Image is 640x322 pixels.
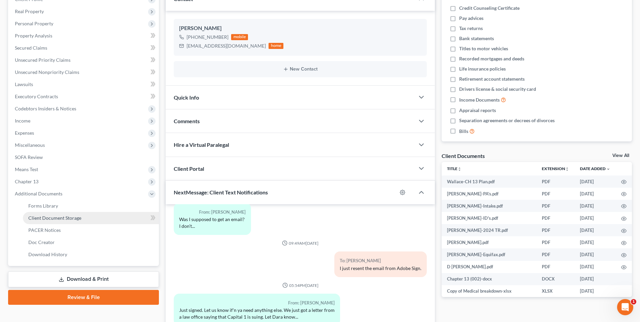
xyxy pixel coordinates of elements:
[536,188,575,200] td: PDF
[269,43,283,49] div: home
[15,8,44,14] span: Real Property
[459,128,468,135] span: Bills
[459,76,525,82] span: Retirement account statements
[174,240,427,246] div: 09:49AM[DATE]
[179,307,335,320] div: Just signed. Let us know if'n ya need anything else. We just got a letter from a law office sayin...
[612,153,629,158] a: View All
[15,106,76,111] span: Codebtors Insiders & Notices
[15,93,58,99] span: Executory Contracts
[15,166,38,172] span: Means Test
[23,236,159,248] a: Doc Creator
[442,212,536,224] td: [PERSON_NAME]-ID's.pdf
[575,273,616,285] td: [DATE]
[15,154,43,160] span: SOFA Review
[187,43,266,49] div: [EMAIL_ADDRESS][DOMAIN_NAME]
[459,97,500,103] span: Income Documents
[442,285,536,297] td: Copy of Medical breakdown-xlsx
[23,200,159,212] a: Forms Library
[23,224,159,236] a: PACER Notices
[575,200,616,212] td: [DATE]
[459,65,506,72] span: Life insurance policies
[15,81,33,87] span: Lawsuits
[231,34,248,40] div: mobile
[542,166,569,171] a: Extensionunfold_more
[9,90,159,103] a: Executory Contracts
[575,224,616,236] td: [DATE]
[442,152,485,159] div: Client Documents
[9,151,159,163] a: SOFA Review
[536,200,575,212] td: PDF
[459,25,483,32] span: Tax returns
[457,167,462,171] i: unfold_more
[187,34,228,41] div: [PHONE_NUMBER]
[459,86,536,92] span: Drivers license & social security card
[8,271,159,287] a: Download & Print
[23,212,159,224] a: Client Document Storage
[536,273,575,285] td: DOCX
[459,55,524,62] span: Recorded mortgages and deeds
[9,54,159,66] a: Unsecured Priority Claims
[575,176,616,188] td: [DATE]
[179,216,246,230] div: Was I supposed to get an email? I don't...
[15,21,53,26] span: Personal Property
[174,141,229,148] span: Hire a Virtual Paralegal
[174,189,268,195] span: NextMessage: Client Text Notifications
[15,191,62,196] span: Additional Documents
[617,299,633,315] iframe: Intercom live chat
[575,188,616,200] td: [DATE]
[28,203,58,209] span: Forms Library
[15,179,38,184] span: Chapter 13
[15,130,34,136] span: Expenses
[9,42,159,54] a: Secured Claims
[575,212,616,224] td: [DATE]
[447,166,462,171] a: Titleunfold_more
[174,94,199,101] span: Quick Info
[459,15,483,22] span: Pay advices
[174,118,200,124] span: Comments
[15,142,45,148] span: Miscellaneous
[442,273,536,285] td: Chapter 13 (002)-docx
[179,208,246,216] div: From: [PERSON_NAME]
[536,224,575,236] td: PDF
[575,236,616,248] td: [DATE]
[536,236,575,248] td: PDF
[536,212,575,224] td: PDF
[575,285,616,297] td: [DATE]
[9,66,159,78] a: Unsecured Nonpriority Claims
[9,30,159,42] a: Property Analysis
[442,188,536,200] td: [PERSON_NAME]-PA's.pdf
[179,66,421,72] button: New Contact
[28,215,81,221] span: Client Document Storage
[459,107,496,114] span: Appraisal reports
[536,261,575,273] td: PDF
[23,248,159,261] a: Download History
[15,33,52,38] span: Property Analysis
[179,24,421,32] div: [PERSON_NAME]
[536,176,575,188] td: PDF
[28,227,61,233] span: PACER Notices
[174,165,204,172] span: Client Portal
[15,45,47,51] span: Secured Claims
[179,299,335,307] div: From: [PERSON_NAME]
[174,283,427,288] div: 05:54PM[DATE]
[575,261,616,273] td: [DATE]
[459,5,520,11] span: Credit Counseling Certificate
[565,167,569,171] i: unfold_more
[340,257,421,265] div: To: [PERSON_NAME]
[15,69,79,75] span: Unsecured Nonpriority Claims
[631,299,636,304] span: 1
[340,265,421,272] div: I just resent the email from Adobe Sign.
[459,117,555,124] span: Separation agreements or decrees of divorces
[15,57,71,63] span: Unsecured Priority Claims
[28,251,67,257] span: Download History
[9,78,159,90] a: Lawsuits
[575,248,616,261] td: [DATE]
[580,166,610,171] a: Date Added expand_more
[8,290,159,305] a: Review & File
[606,167,610,171] i: expand_more
[442,248,536,261] td: [PERSON_NAME]-Equifax.pdf
[28,239,55,245] span: Doc Creator
[442,261,536,273] td: D [PERSON_NAME].pdf
[442,176,536,188] td: Wallace-CH 13 Plan.pdf
[459,35,494,42] span: Bank statements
